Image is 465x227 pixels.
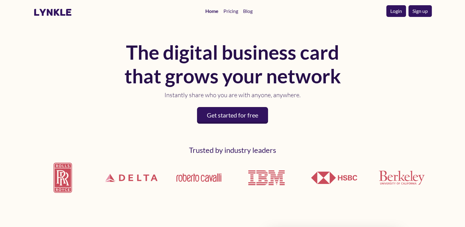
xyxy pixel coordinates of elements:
a: Blog [241,5,255,17]
a: Home [203,5,221,17]
h1: The digital business card that grows your network [122,41,343,88]
a: Sign up [408,5,432,17]
img: IBM [243,155,290,201]
a: Get started for free [197,107,268,124]
img: HSBC [311,172,357,184]
a: lynkle [33,6,72,18]
p: Instantly share who you are with anyone, anywhere. [122,90,343,100]
img: Roberto Cavalli [176,173,222,182]
img: UCLA Berkeley [379,170,425,185]
a: Pricing [221,5,241,17]
h2: Trusted by industry leaders [33,146,432,155]
img: Delta Airlines [101,156,161,199]
img: Rolls Royce [33,157,94,198]
a: Login [386,5,406,17]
